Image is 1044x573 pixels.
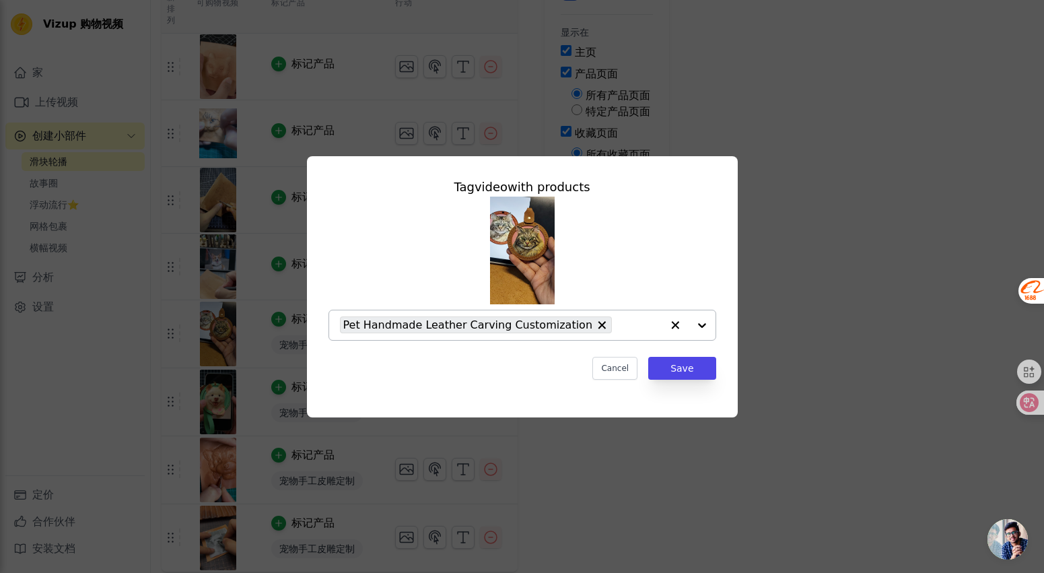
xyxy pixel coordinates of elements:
[987,519,1028,560] a: 开放式聊天
[648,357,716,380] button: Save
[328,178,716,197] div: Tag video with products
[592,357,637,380] button: Cancel
[343,316,593,333] span: Pet Handmade Leather Carving Customization
[490,197,555,304] img: tn-ee744752825846979231dcc28ca41d69.png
